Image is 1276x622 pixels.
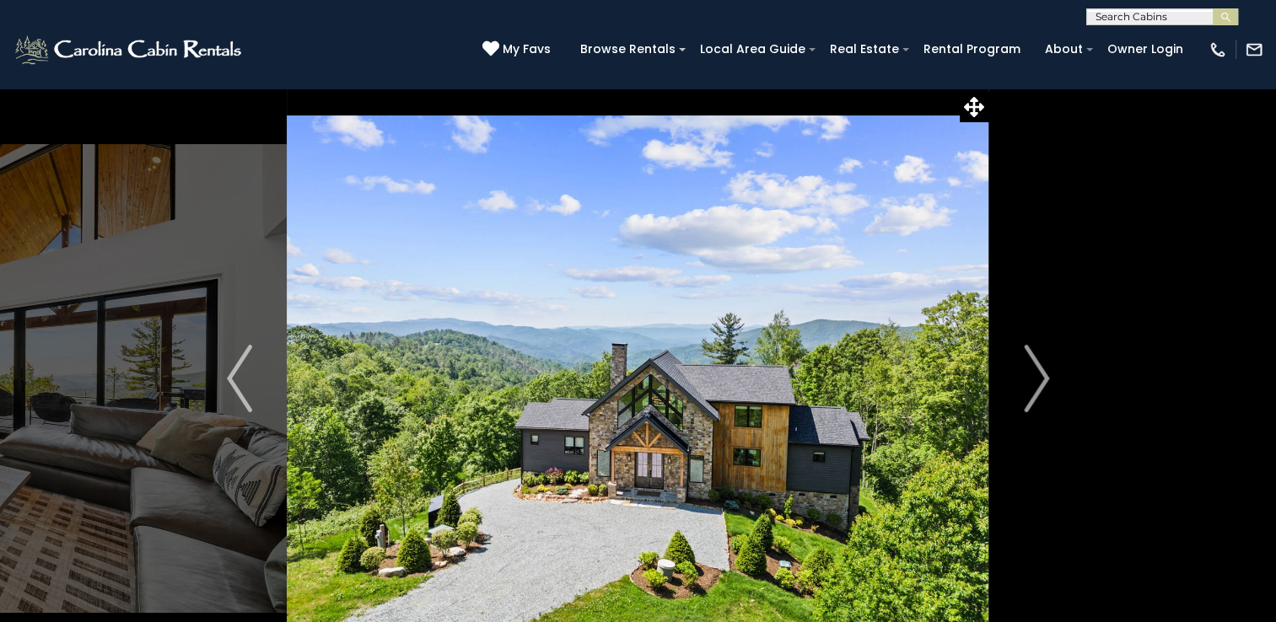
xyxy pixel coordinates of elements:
[13,33,246,67] img: White-1-2.png
[1245,40,1263,59] img: mail-regular-white.png
[692,36,814,62] a: Local Area Guide
[1209,40,1227,59] img: phone-regular-white.png
[915,36,1029,62] a: Rental Program
[572,36,684,62] a: Browse Rentals
[503,40,551,58] span: My Favs
[482,40,555,59] a: My Favs
[227,345,252,412] img: arrow
[1099,36,1192,62] a: Owner Login
[1036,36,1091,62] a: About
[821,36,907,62] a: Real Estate
[1024,345,1049,412] img: arrow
